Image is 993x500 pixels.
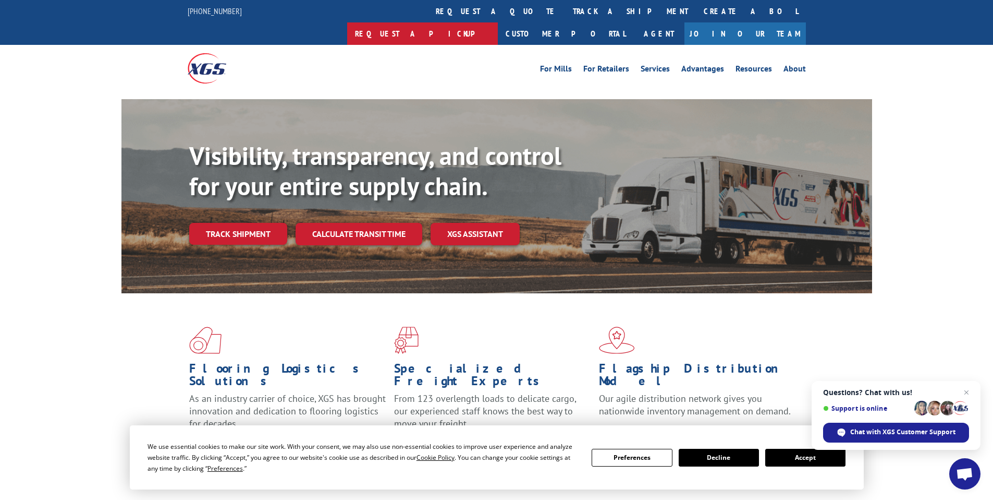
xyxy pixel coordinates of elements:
a: Request a pickup [347,22,498,45]
span: Chat with XGS Customer Support [823,423,969,443]
img: xgs-icon-flagship-distribution-model-red [599,327,635,354]
h1: Flagship Distribution Model [599,362,796,392]
a: [PHONE_NUMBER] [188,6,242,16]
span: Support is online [823,404,911,412]
img: xgs-icon-focused-on-flooring-red [394,327,419,354]
button: Preferences [592,449,672,467]
span: Our agile distribution network gives you nationwide inventory management on demand. [599,392,791,417]
a: XGS ASSISTANT [431,223,520,245]
a: Agent [633,22,684,45]
span: Chat with XGS Customer Support [850,427,955,437]
span: As an industry carrier of choice, XGS has brought innovation and dedication to flooring logistics... [189,392,386,430]
span: Questions? Chat with us! [823,388,969,397]
button: Accept [765,449,845,467]
h1: Specialized Freight Experts [394,362,591,392]
span: Preferences [207,464,243,473]
div: Cookie Consent Prompt [130,425,864,490]
a: For Mills [540,65,572,76]
span: Cookie Policy [416,453,455,462]
a: Advantages [681,65,724,76]
a: About [783,65,806,76]
a: Open chat [949,458,980,490]
img: xgs-icon-total-supply-chain-intelligence-red [189,327,222,354]
div: We use essential cookies to make our site work. With your consent, we may also use non-essential ... [148,441,579,474]
a: For Retailers [583,65,629,76]
a: Customer Portal [498,22,633,45]
a: Join Our Team [684,22,806,45]
button: Decline [679,449,759,467]
a: Track shipment [189,223,287,245]
a: Calculate transit time [296,223,422,245]
b: Visibility, transparency, and control for your entire supply chain. [189,139,561,202]
a: Resources [735,65,772,76]
h1: Flooring Logistics Solutions [189,362,386,392]
a: Services [641,65,670,76]
p: From 123 overlength loads to delicate cargo, our experienced staff knows the best way to move you... [394,392,591,439]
